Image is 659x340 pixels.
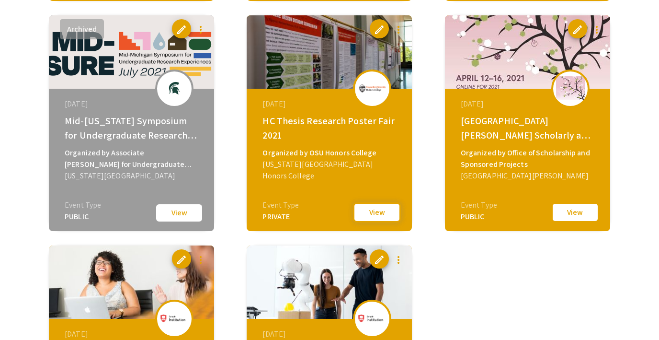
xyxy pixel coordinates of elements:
div: Organized by Office of Scholarship and Sponsored Projects [461,147,597,170]
mat-icon: more_vert [393,24,404,35]
iframe: Chat [7,297,41,333]
div: [DATE] [262,98,398,110]
span: edit [176,254,187,266]
img: sample-career-fair-2021_eventCoverPhoto_thumb.jpg [49,246,214,319]
img: midsure2021_eventCoverPhoto_cd7eeb__thumb.png [49,15,214,89]
div: [DATE] [262,328,398,340]
div: HC Thesis Research Poster Fair 2021 [262,114,398,142]
div: Mid-[US_STATE] Symposium for Undergraduate Research Experiences [65,114,201,142]
div: PUBLIC [461,211,497,223]
button: Archived [60,19,104,39]
div: Event Type [461,199,497,211]
div: [DATE] [65,328,201,340]
img: hc-thesis-research-poster-fair-2021_eventLogo_61367d_.png [358,84,386,93]
button: edit [568,19,587,38]
mat-icon: more_vert [591,24,602,35]
div: [GEOGRAPHIC_DATA][PERSON_NAME] [461,170,597,182]
button: edit [172,19,191,38]
div: Event Type [65,199,101,211]
img: fhsuscad_eventLogo.png [556,76,585,100]
img: midsure2021_eventLogo_5e385d_.png [160,76,189,100]
div: [GEOGRAPHIC_DATA][PERSON_NAME] Scholarly and Creative Activities Day [461,114,597,142]
img: hc-thesis-research-poster-fair-2021_eventCoverPhoto_c5748a__thumb.jpg [247,15,412,89]
span: edit [176,24,187,35]
img: sample-career-fair-2021_eventLogo.png [160,314,189,323]
mat-icon: more_vert [195,24,206,35]
div: Organized by OSU Honors College [262,147,398,159]
span: edit [374,24,385,35]
div: [DATE] [461,98,597,110]
div: [DATE] [65,98,201,110]
button: edit [370,249,389,269]
div: PRIVATE [262,211,299,223]
button: View [551,202,599,223]
div: [US_STATE][GEOGRAPHIC_DATA] Honors College [262,159,398,182]
button: View [353,202,401,223]
span: edit [572,24,583,35]
div: Event Type [262,199,299,211]
button: View [155,203,203,223]
div: [US_STATE][GEOGRAPHIC_DATA] [65,170,201,182]
mat-icon: more_vert [195,254,206,266]
button: edit [172,249,191,269]
img: fhsuscad_eventCoverPhoto_thumb.jpg [445,15,610,89]
mat-icon: more_vert [393,254,404,266]
div: PUBLIC [65,211,101,223]
div: Organized by Associate [PERSON_NAME] for Undergraduate Education [65,147,201,170]
img: sample-university-event1_eventCoverPhoto_thumb.jpg [247,246,412,319]
span: edit [374,254,385,266]
button: edit [370,19,389,38]
img: sample-university-event1_eventLogo.png [358,314,386,323]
